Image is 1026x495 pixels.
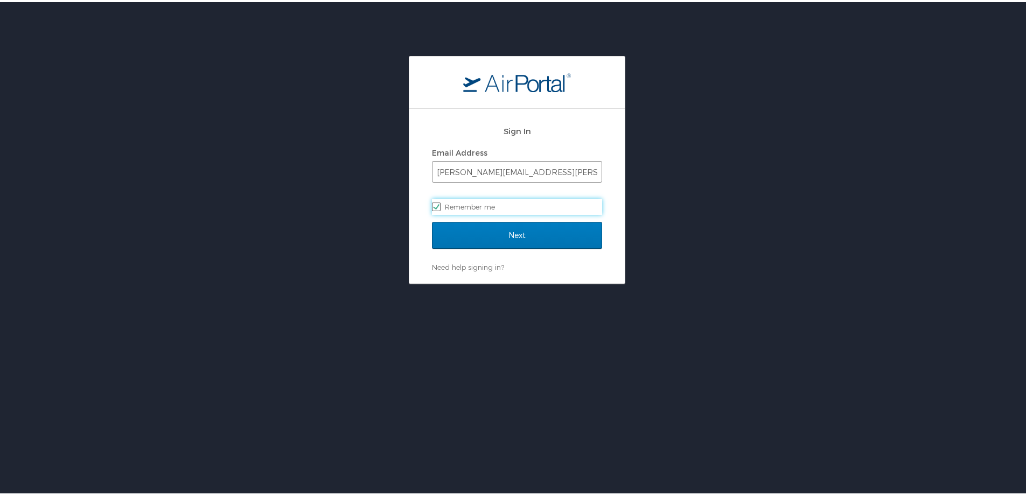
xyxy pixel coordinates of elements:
[432,261,504,269] a: Need help signing in?
[432,146,487,155] label: Email Address
[463,71,571,90] img: logo
[432,123,602,135] h2: Sign In
[432,220,602,247] input: Next
[432,197,602,213] label: Remember me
